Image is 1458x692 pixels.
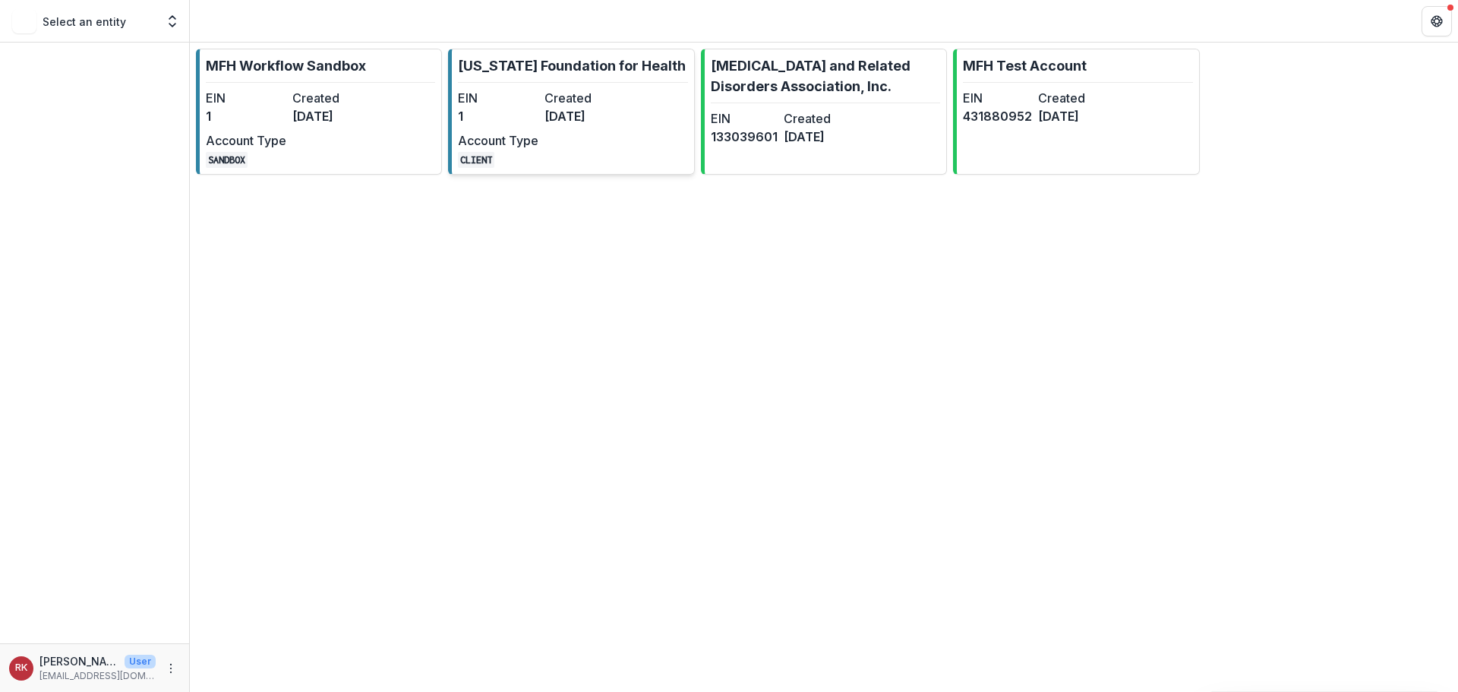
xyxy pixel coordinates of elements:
[43,14,126,30] p: Select an entity
[162,6,183,36] button: Open entity switcher
[1038,107,1107,125] dd: [DATE]
[206,89,286,107] dt: EIN
[162,659,180,678] button: More
[39,653,118,669] p: [PERSON_NAME]
[963,89,1032,107] dt: EIN
[458,55,686,76] p: [US_STATE] Foundation for Health
[39,669,156,683] p: [EMAIL_ADDRESS][DOMAIN_NAME]
[963,107,1032,125] dd: 431880952
[711,55,940,96] p: [MEDICAL_DATA] and Related Disorders Association, Inc.
[12,9,36,33] img: Select an entity
[784,128,850,146] dd: [DATE]
[15,663,27,673] div: Renee Klann
[711,109,778,128] dt: EIN
[206,107,286,125] dd: 1
[206,131,286,150] dt: Account Type
[544,89,625,107] dt: Created
[953,49,1199,175] a: MFH Test AccountEIN431880952Created[DATE]
[544,107,625,125] dd: [DATE]
[292,107,373,125] dd: [DATE]
[458,89,538,107] dt: EIN
[458,152,494,168] code: CLIENT
[1038,89,1107,107] dt: Created
[784,109,850,128] dt: Created
[292,89,373,107] dt: Created
[125,655,156,668] p: User
[196,49,442,175] a: MFH Workflow SandboxEIN1Created[DATE]Account TypeSANDBOX
[1422,6,1452,36] button: Get Help
[711,128,778,146] dd: 133039601
[458,131,538,150] dt: Account Type
[448,49,694,175] a: [US_STATE] Foundation for HealthEIN1Created[DATE]Account TypeCLIENT
[206,55,366,76] p: MFH Workflow Sandbox
[206,152,248,168] code: SANDBOX
[963,55,1087,76] p: MFH Test Account
[458,107,538,125] dd: 1
[701,49,947,175] a: [MEDICAL_DATA] and Related Disorders Association, Inc.EIN133039601Created[DATE]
